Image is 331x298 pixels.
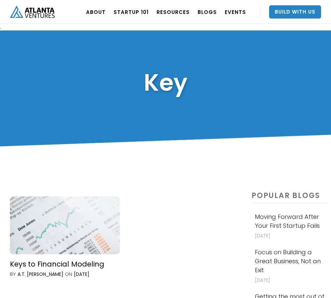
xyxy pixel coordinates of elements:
div: [DATE] [74,271,89,277]
a: Moving Forward After Your First Startup Fails[DATE] [252,210,328,243]
a: Focus on Building a Great Business, Not an Exit[DATE] [252,245,328,288]
h4: Focus on Building a Great Business, Not an Exit [255,248,324,274]
a: RESOURCES [157,3,190,21]
h4: Moving Forward After Your First Startup Fails [255,212,324,230]
div: Keys to Financial Modeling [10,260,120,269]
h4: popular BLOGS [252,192,328,203]
a: Keys to Financial ModelingbyA.T. [PERSON_NAME]ON[DATE] [3,187,243,286]
a: Startup 101 [114,3,149,21]
div: A.T. [PERSON_NAME] [18,271,63,277]
p: [DATE] [255,232,324,240]
a: EVENTS [225,3,246,21]
a: ABOUT [86,3,106,21]
a: BLOGS [198,3,217,21]
p: [DATE] [255,276,324,284]
a: Build With Us [269,5,321,19]
div: ON [65,271,72,277]
div: by [10,271,16,277]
